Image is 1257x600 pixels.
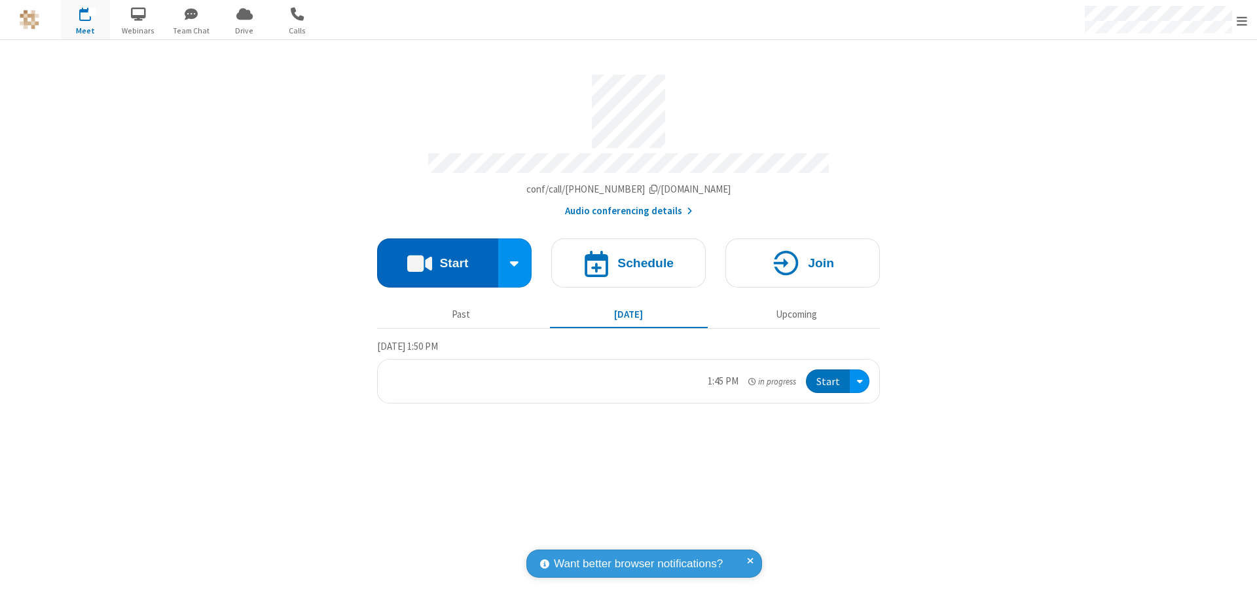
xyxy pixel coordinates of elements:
[220,25,269,37] span: Drive
[526,182,731,197] button: Copy my meeting room linkCopy my meeting room link
[377,65,880,219] section: Account details
[377,238,498,288] button: Start
[273,25,322,37] span: Calls
[806,369,850,394] button: Start
[565,204,693,219] button: Audio conferencing details
[554,555,723,572] span: Want better browser notifications?
[850,369,869,394] div: Open menu
[617,257,674,269] h4: Schedule
[167,25,216,37] span: Team Chat
[725,238,880,288] button: Join
[382,302,540,327] button: Past
[748,375,796,388] em: in progress
[551,238,706,288] button: Schedule
[377,339,880,404] section: Today's Meetings
[498,238,532,288] div: Start conference options
[61,25,110,37] span: Meet
[1224,566,1247,591] iframe: Chat
[88,7,97,17] div: 1
[808,257,834,269] h4: Join
[718,302,875,327] button: Upcoming
[439,257,468,269] h4: Start
[550,302,708,327] button: [DATE]
[377,340,438,352] span: [DATE] 1:50 PM
[114,25,163,37] span: Webinars
[708,374,738,389] div: 1:45 PM
[526,183,731,195] span: Copy my meeting room link
[20,10,39,29] img: QA Selenium DO NOT DELETE OR CHANGE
